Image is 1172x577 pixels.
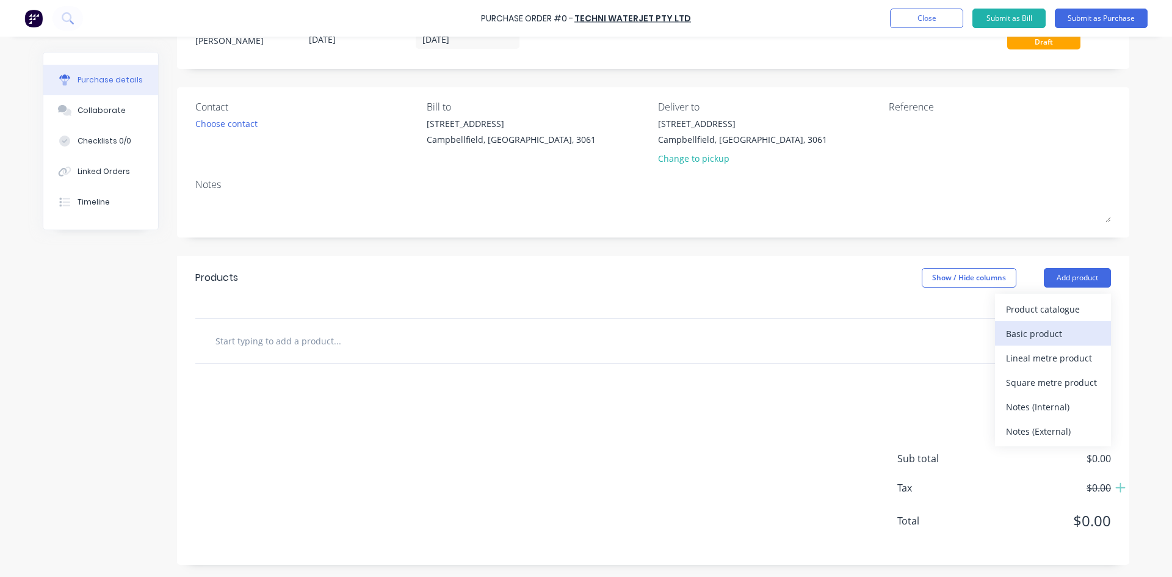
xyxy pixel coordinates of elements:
[658,117,827,130] div: [STREET_ADDRESS]
[427,117,596,130] div: [STREET_ADDRESS]
[995,297,1111,321] button: Product catalogue
[481,12,573,25] div: Purchase Order #0 -
[78,105,126,116] div: Collaborate
[78,136,131,147] div: Checklists 0/0
[78,74,143,85] div: Purchase details
[78,166,130,177] div: Linked Orders
[897,451,989,466] span: Sub total
[972,9,1046,28] button: Submit as Bill
[658,100,880,114] div: Deliver to
[1006,374,1100,391] div: Square metre product
[1044,268,1111,288] button: Add product
[658,133,827,146] div: Campbellfield, [GEOGRAPHIC_DATA], 3061
[1007,34,1080,49] div: Draft
[922,268,1016,288] button: Show / Hide columns
[995,370,1111,394] button: Square metre product
[43,65,158,95] button: Purchase details
[43,126,158,156] button: Checklists 0/0
[995,394,1111,419] button: Notes (Internal)
[43,95,158,126] button: Collaborate
[195,34,299,47] div: [PERSON_NAME]
[897,481,989,495] span: Tax
[427,133,596,146] div: Campbellfield, [GEOGRAPHIC_DATA], 3061
[1006,300,1100,318] div: Product catalogue
[215,328,459,353] input: Start typing to add a product...
[989,451,1111,466] span: $0.00
[574,12,691,24] a: Techni Waterjet Pty Ltd
[1006,349,1100,367] div: Lineal metre product
[427,100,649,114] div: Bill to
[1006,325,1100,343] div: Basic product
[995,321,1111,346] button: Basic product
[195,117,258,130] div: Choose contact
[1055,9,1148,28] button: Submit as Purchase
[995,346,1111,370] button: Lineal metre product
[78,197,110,208] div: Timeline
[897,513,989,528] span: Total
[989,481,1111,495] span: $0.00
[989,510,1111,532] span: $0.00
[43,187,158,217] button: Timeline
[995,419,1111,443] button: Notes (External)
[195,270,238,285] div: Products
[195,100,418,114] div: Contact
[195,177,1111,192] div: Notes
[1006,423,1100,440] div: Notes (External)
[658,152,827,165] div: Change to pickup
[43,156,158,187] button: Linked Orders
[1006,398,1100,416] div: Notes (Internal)
[889,100,1111,114] div: Reference
[890,9,963,28] button: Close
[24,9,43,27] img: Factory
